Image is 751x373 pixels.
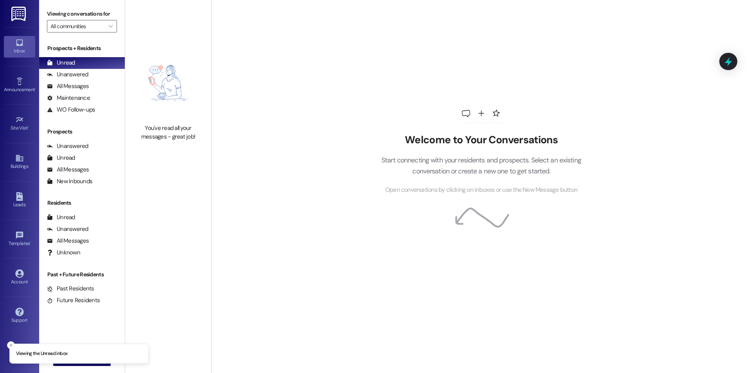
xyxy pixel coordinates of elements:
[4,229,35,250] a: Templates •
[4,305,35,326] a: Support
[47,8,117,20] label: Viewing conversations for
[4,190,35,211] a: Leads
[7,341,15,349] button: Close toast
[50,20,104,32] input: All communities
[134,46,203,121] img: empty-state
[39,199,125,207] div: Residents
[47,225,88,233] div: Unanswered
[47,213,75,222] div: Unread
[39,44,125,52] div: Prospects + Residents
[47,154,75,162] div: Unread
[30,240,31,245] span: •
[369,134,593,146] h2: Welcome to Your Conversations
[47,59,75,67] div: Unread
[47,237,89,245] div: All Messages
[47,94,90,102] div: Maintenance
[16,350,67,357] p: Viewing the Unread inbox
[4,113,35,134] a: Site Visit •
[4,36,35,57] a: Inbox
[134,124,203,141] div: You've read all your messages - great job!
[47,249,80,257] div: Unknown
[4,267,35,288] a: Account
[385,185,577,195] span: Open conversations by clicking on inboxes or use the New Message button
[47,285,94,293] div: Past Residents
[39,128,125,136] div: Prospects
[47,296,100,305] div: Future Residents
[39,270,125,279] div: Past + Future Residents
[108,23,113,29] i: 
[11,7,27,21] img: ResiDesk Logo
[47,177,92,186] div: New Inbounds
[369,155,593,177] p: Start connecting with your residents and prospects. Select an existing conversation or create a n...
[47,82,89,90] div: All Messages
[28,124,29,130] span: •
[35,86,36,91] span: •
[47,166,89,174] div: All Messages
[47,142,88,150] div: Unanswered
[4,151,35,173] a: Buildings
[47,106,95,114] div: WO Follow-ups
[47,70,88,79] div: Unanswered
